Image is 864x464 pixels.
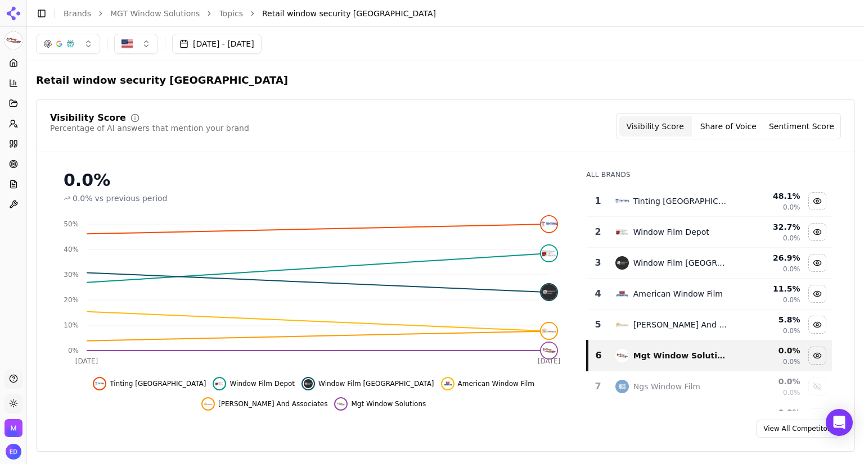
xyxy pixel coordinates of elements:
[304,379,313,388] img: window film chicago
[587,310,832,340] tr: 5alan and associates[PERSON_NAME] And Associates5.8%0.0%Hide alan and associates data
[615,380,629,393] img: ngs window film
[262,8,436,19] span: Retail window security [GEOGRAPHIC_DATA]
[50,113,126,122] div: Visibility Score
[633,381,700,392] div: Ngs Window Film
[50,122,249,134] div: Percentage of AI answers that mention your brand
[633,226,709,238] div: Window Film Depot
[95,379,104,388] img: tinting chicago
[808,223,826,241] button: Hide window film depot data
[587,340,832,371] tr: 6mgt window solutionsMgt Window Solutions0.0%0.0%Hide mgt window solutions data
[783,357,800,366] span: 0.0%
[737,314,800,325] div: 5.8 %
[64,8,832,19] nav: breadcrumb
[36,70,308,90] span: Retail window security Chicago
[68,347,79,354] tspan: 0%
[541,343,557,358] img: mgt window solutions
[737,190,800,202] div: 48.1 %
[93,377,206,390] button: Hide tinting chicago data
[538,357,561,365] tspan: [DATE]
[633,257,728,269] div: Window Film [GEOGRAPHIC_DATA]
[301,377,434,390] button: Hide window film chicago data
[592,194,604,208] div: 1
[592,225,604,239] div: 2
[6,444,21,460] img: Eloisa De Los Santos
[219,8,243,19] a: Topics
[172,34,262,54] button: [DATE] - [DATE]
[633,195,728,207] div: Tinting [GEOGRAPHIC_DATA]
[737,221,800,233] div: 32.7 %
[64,170,564,190] div: 0.0%
[110,379,206,388] span: Tinting [GEOGRAPHIC_DATA]
[218,399,327,408] span: [PERSON_NAME] And Associates
[215,379,224,388] img: window film depot
[615,287,629,301] img: american window film
[692,116,765,137] button: Share of Voice
[587,248,832,279] tr: 3window film chicagoWindow Film [GEOGRAPHIC_DATA]26.9%0.0%Hide window film chicago data
[4,419,22,437] button: Open organization switcher
[737,407,800,418] div: 0.0 %
[541,245,557,261] img: window film depot
[826,409,853,436] div: Open Intercom Messenger
[783,265,800,274] span: 0.0%
[615,194,629,208] img: tinting chicago
[541,323,557,339] img: alan and associates
[765,116,838,137] button: Sentiment Score
[783,326,800,335] span: 0.0%
[586,186,832,464] div: Data table
[756,420,841,438] a: View All Competitors
[586,170,832,179] div: All Brands
[229,379,295,388] span: Window Film Depot
[204,399,213,408] img: alan and associates
[213,377,295,390] button: Hide window film depot data
[36,72,288,88] span: Retail window security [GEOGRAPHIC_DATA]
[633,350,728,361] div: Mgt Window Solutions
[592,380,604,393] div: 7
[615,318,629,331] img: alan and associates
[783,203,800,212] span: 0.0%
[64,321,79,329] tspan: 10%
[587,186,832,217] tr: 1tinting chicagoTinting [GEOGRAPHIC_DATA]48.1%0.0%Hide tinting chicago data
[808,254,826,272] button: Hide window film chicago data
[443,379,452,388] img: american window film
[783,295,800,304] span: 0.0%
[633,288,723,299] div: American Window Film
[587,371,832,402] tr: 7ngs window filmNgs Window Film0.0%0.0%Show ngs window film data
[808,316,826,334] button: Hide alan and associates data
[808,408,826,426] button: Show spf window film data
[75,357,98,365] tspan: [DATE]
[592,287,604,301] div: 4
[592,318,604,331] div: 5
[121,38,133,49] img: United States
[336,399,345,408] img: mgt window solutions
[615,256,629,270] img: window film chicago
[64,296,79,304] tspan: 20%
[110,8,200,19] a: MGT Window Solutions
[201,397,327,411] button: Hide alan and associates data
[64,220,79,228] tspan: 50%
[541,216,557,232] img: tinting chicago
[334,397,426,411] button: Hide mgt window solutions data
[95,193,168,204] span: vs previous period
[587,217,832,248] tr: 2window film depotWindow Film Depot32.7%0.0%Hide window film depot data
[64,245,79,253] tspan: 40%
[783,234,800,243] span: 0.0%
[737,283,800,294] div: 11.5 %
[619,116,692,137] button: Visibility Score
[64,271,79,279] tspan: 30%
[808,285,826,303] button: Hide american window film data
[737,376,800,387] div: 0.0 %
[633,319,728,330] div: [PERSON_NAME] And Associates
[318,379,434,388] span: Window Film [GEOGRAPHIC_DATA]
[737,345,800,356] div: 0.0 %
[4,31,22,49] button: Current brand: MGT Window Solutions
[615,225,629,239] img: window film depot
[808,192,826,210] button: Hide tinting chicago data
[808,377,826,395] button: Show ngs window film data
[73,193,93,204] span: 0.0%
[593,349,604,362] div: 6
[808,347,826,365] button: Hide mgt window solutions data
[4,419,22,437] img: MGT Films
[783,388,800,397] span: 0.0%
[737,252,800,263] div: 26.9 %
[615,349,629,362] img: mgt window solutions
